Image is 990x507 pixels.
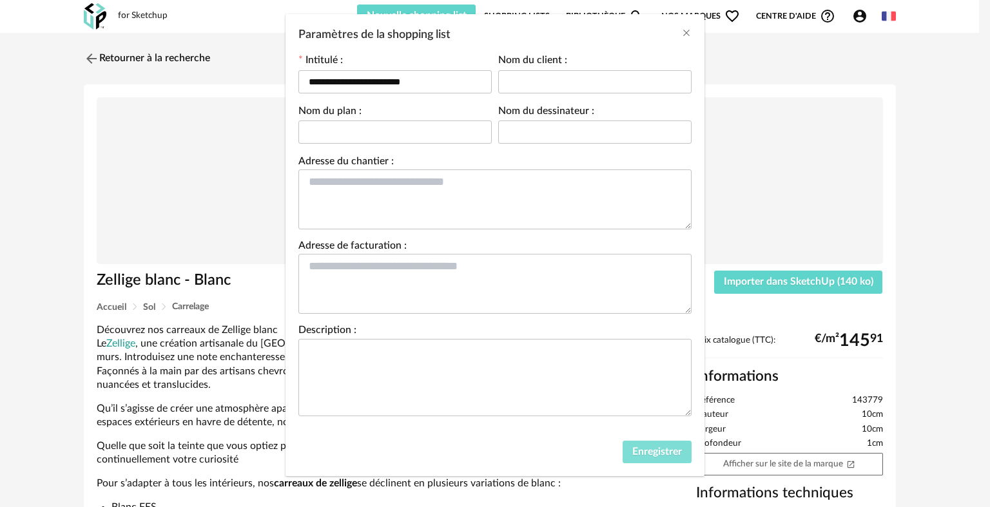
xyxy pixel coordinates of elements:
[681,27,692,41] button: Close
[498,106,594,119] label: Nom du dessinateur :
[286,14,704,476] div: Paramètres de la shopping list
[298,55,343,68] label: Intitulé :
[632,446,682,457] span: Enregistrer
[298,325,356,338] label: Description :
[498,55,567,68] label: Nom du client :
[298,241,407,254] label: Adresse de facturation :
[298,157,394,169] label: Adresse du chantier :
[298,29,451,41] span: Paramètres de la shopping list
[298,106,362,119] label: Nom du plan :
[623,441,692,464] button: Enregistrer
